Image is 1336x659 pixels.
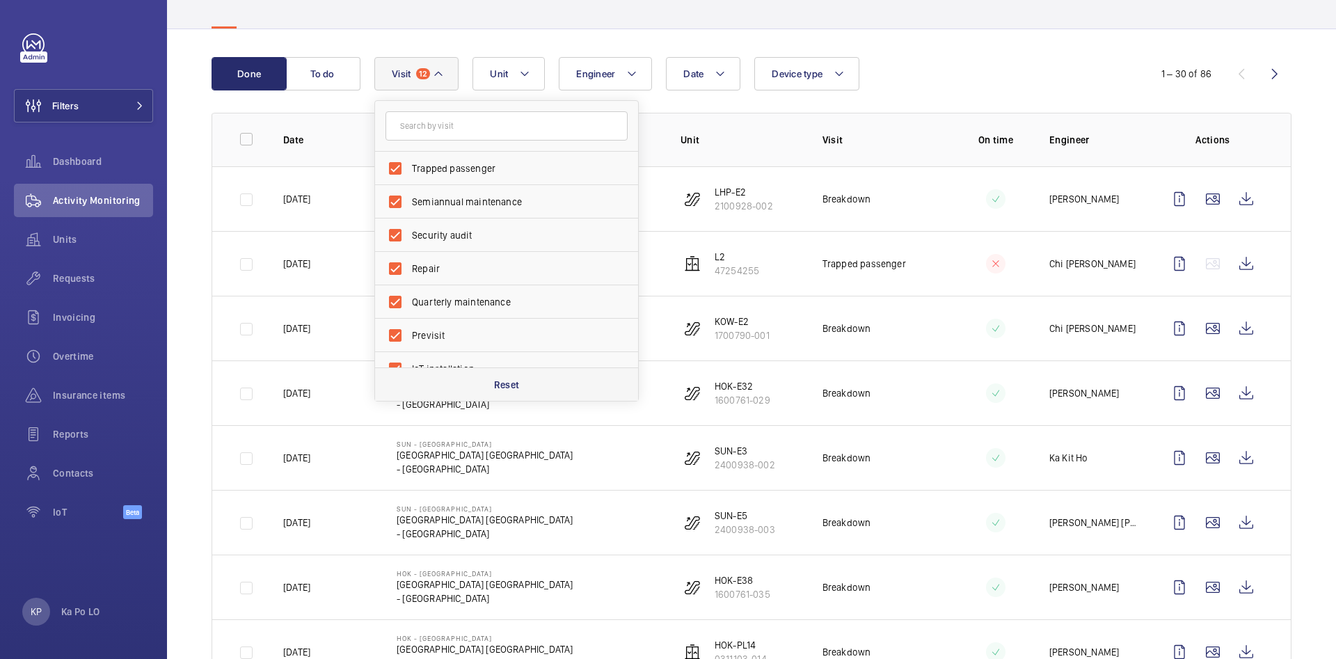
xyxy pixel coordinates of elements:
p: Ka Kit Ho [1049,451,1088,465]
img: escalator.svg [684,385,701,402]
span: Date [683,68,703,79]
span: Unit [490,68,508,79]
span: Trapped passenger [412,161,603,175]
p: [PERSON_NAME] [1049,386,1119,400]
button: Done [212,57,287,90]
p: Visit [822,133,942,147]
p: Chi [PERSON_NAME] [1049,321,1136,335]
p: [DATE] [283,321,310,335]
p: SUN-E3 [715,444,775,458]
p: 1600761-029 [715,393,770,407]
span: IoT installation [412,362,603,376]
p: LHP-E2 [715,185,773,199]
p: On time [964,133,1027,147]
img: escalator.svg [684,320,701,337]
button: Date [666,57,740,90]
button: To do [285,57,360,90]
span: Quarterly maintenance [412,295,603,309]
span: Visit [392,68,411,79]
p: Ka Po LO [61,605,100,619]
p: [PERSON_NAME] [1049,580,1119,594]
p: [DATE] [283,451,310,465]
p: - [GEOGRAPHIC_DATA] [397,591,573,605]
p: [DATE] [283,645,310,659]
p: Breakdown [822,451,871,465]
p: KP [31,605,42,619]
p: Reset [494,378,520,392]
p: Date [283,133,374,147]
p: 1600761-035 [715,587,770,601]
p: [GEOGRAPHIC_DATA] [GEOGRAPHIC_DATA] [397,578,573,591]
span: Device type [772,68,822,79]
p: [PERSON_NAME] [PERSON_NAME] [1049,516,1140,530]
span: Activity Monitoring [53,193,153,207]
p: SUN - [GEOGRAPHIC_DATA] [397,440,573,448]
p: [DATE] [283,192,310,206]
p: Breakdown [822,321,871,335]
p: - [GEOGRAPHIC_DATA] [397,397,573,411]
span: Invoicing [53,310,153,324]
p: - [GEOGRAPHIC_DATA] [397,462,573,476]
span: Reports [53,427,153,441]
p: Breakdown [822,516,871,530]
p: HOK - [GEOGRAPHIC_DATA] [397,569,573,578]
span: Overtime [53,349,153,363]
span: Filters [52,99,79,113]
p: Breakdown [822,192,871,206]
p: 2400938-003 [715,523,775,537]
button: Engineer [559,57,652,90]
span: Dashboard [53,154,153,168]
p: 2400938-002 [715,458,775,472]
span: Beta [123,505,142,519]
p: Chi [PERSON_NAME] [1049,257,1136,271]
input: Search by visit [385,111,628,141]
p: SUN-E5 [715,509,775,523]
button: Filters [14,89,153,122]
p: [DATE] [283,516,310,530]
button: Device type [754,57,859,90]
p: HOK-E38 [715,573,770,587]
p: Breakdown [822,645,871,659]
span: Units [53,232,153,246]
span: Previsit [412,328,603,342]
p: L2 [715,250,759,264]
button: Unit [472,57,545,90]
p: [GEOGRAPHIC_DATA] [GEOGRAPHIC_DATA] [397,448,573,462]
span: Insurance items [53,388,153,402]
span: Engineer [576,68,615,79]
p: 1700790-001 [715,328,770,342]
img: elevator.svg [684,255,701,272]
span: IoT [53,505,123,519]
div: 1 – 30 of 86 [1161,67,1211,81]
p: SUN - [GEOGRAPHIC_DATA] [397,505,573,513]
img: escalator.svg [684,514,701,531]
span: Semiannual maintenance [412,195,603,209]
p: [DATE] [283,257,310,271]
p: [DATE] [283,386,310,400]
p: [PERSON_NAME] [1049,192,1119,206]
span: Repair [412,262,603,276]
span: Requests [53,271,153,285]
p: Unit [681,133,800,147]
p: HOK-PL14 [715,638,767,652]
p: 47254255 [715,264,759,278]
p: [DATE] [283,580,310,594]
p: Breakdown [822,580,871,594]
span: 12 [416,68,430,79]
span: Security audit [412,228,603,242]
p: [GEOGRAPHIC_DATA] [GEOGRAPHIC_DATA] [397,513,573,527]
p: Trapped passenger [822,257,906,271]
p: Breakdown [822,386,871,400]
button: Visit12 [374,57,459,90]
p: - [GEOGRAPHIC_DATA] [397,527,573,541]
p: KOW-E2 [715,315,770,328]
p: HOK-E32 [715,379,770,393]
img: escalator.svg [684,579,701,596]
img: escalator.svg [684,450,701,466]
p: HOK - [GEOGRAPHIC_DATA] [397,634,573,642]
p: [PERSON_NAME] [1049,645,1119,659]
p: Engineer [1049,133,1140,147]
p: Actions [1163,133,1263,147]
span: Contacts [53,466,153,480]
p: [GEOGRAPHIC_DATA] [GEOGRAPHIC_DATA] [397,642,573,656]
